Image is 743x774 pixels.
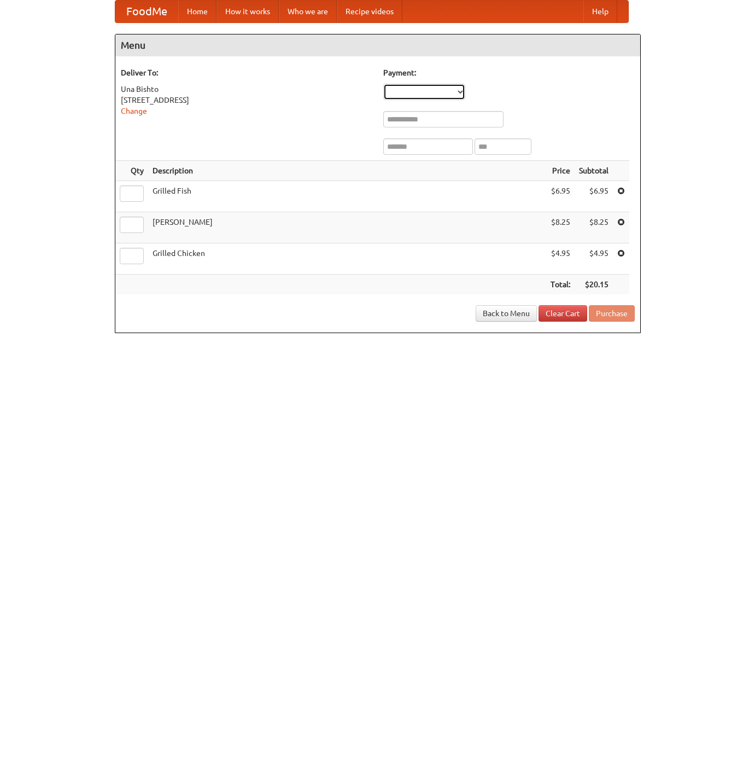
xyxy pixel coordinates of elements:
td: $4.95 [546,243,575,275]
td: Grilled Fish [148,181,546,212]
div: Una Bishto [121,84,372,95]
th: Subtotal [575,161,613,181]
th: Qty [115,161,148,181]
button: Purchase [589,305,635,322]
th: $20.15 [575,275,613,295]
h5: Payment: [383,67,635,78]
h5: Deliver To: [121,67,372,78]
td: $8.25 [546,212,575,243]
th: Price [546,161,575,181]
td: $6.95 [546,181,575,212]
a: Home [178,1,217,22]
a: Help [583,1,617,22]
h4: Menu [115,34,640,56]
a: Recipe videos [337,1,402,22]
a: Back to Menu [476,305,537,322]
td: $6.95 [575,181,613,212]
a: Clear Cart [539,305,587,322]
td: $8.25 [575,212,613,243]
th: Description [148,161,546,181]
div: [STREET_ADDRESS] [121,95,372,106]
a: How it works [217,1,279,22]
a: Change [121,107,147,115]
th: Total: [546,275,575,295]
td: Grilled Chicken [148,243,546,275]
td: [PERSON_NAME] [148,212,546,243]
a: FoodMe [115,1,178,22]
a: Who we are [279,1,337,22]
td: $4.95 [575,243,613,275]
